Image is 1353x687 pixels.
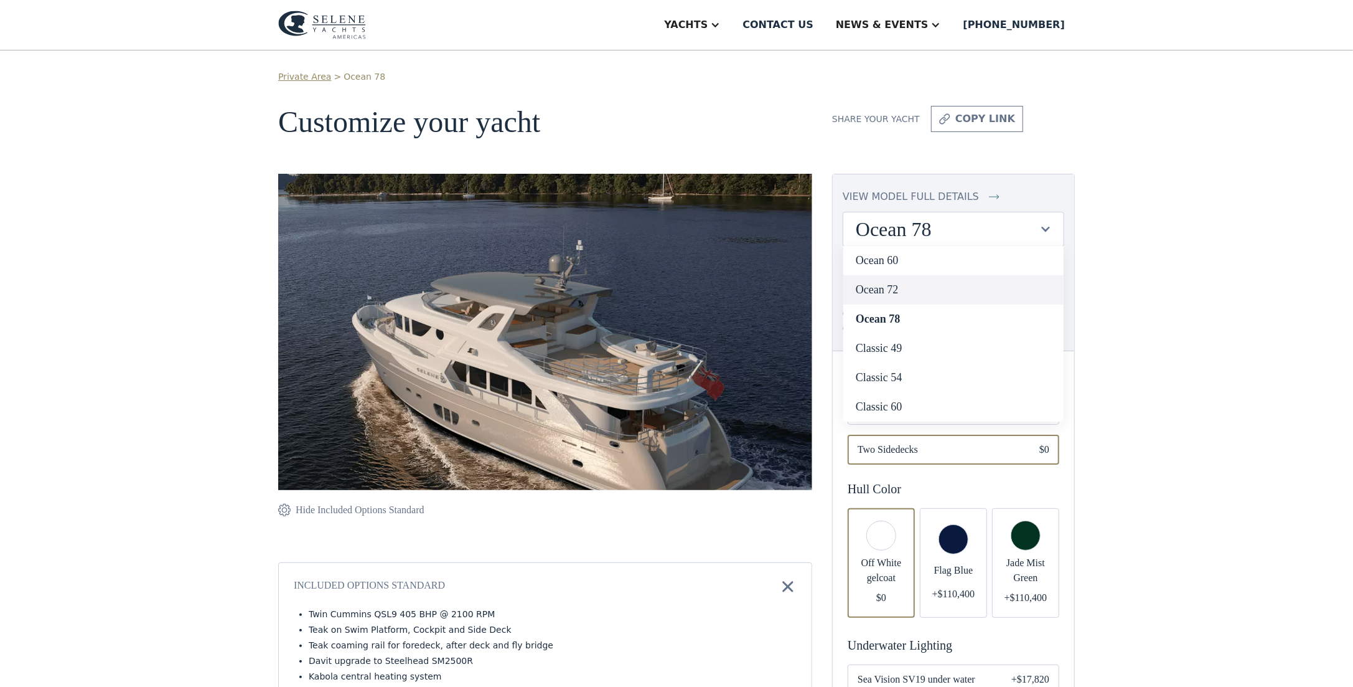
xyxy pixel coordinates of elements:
div: Ocean 78 [856,217,1039,241]
div: copy link [955,111,1015,126]
a: Hide Included Options Standard [278,503,424,518]
span: Off White gelcoat [858,556,905,585]
span: Flag Blue [930,563,977,578]
div: > [334,70,341,83]
img: logo [278,11,366,39]
div: [PHONE_NUMBER] [963,17,1065,32]
div: $0 [876,590,886,605]
li: Teak on Swim Platform, Cockpit and Side Deck [309,623,797,637]
div: $0 [1039,442,1049,457]
li: Twin Cummins QSL9 405 BHP @ 2100 RPM [309,608,797,621]
a: Ocean 72 [843,275,1064,305]
div: Hull Color [848,480,1059,498]
a: Classic 60 [843,392,1064,422]
img: icon [939,111,950,126]
a: view model full details [843,189,1064,204]
div: Underwater Lighting [848,636,1059,655]
div: Share your yacht [832,113,920,126]
li: Davit upgrade to Steelhead SM2500R [309,655,797,668]
div: Hide Included Options Standard [296,503,424,518]
div: Contact us [742,17,813,32]
a: Ocean 78 [344,70,385,83]
nav: Ocean 78 [843,246,1064,422]
div: News & EVENTS [836,17,929,32]
li: Kabola central heating system [309,670,797,683]
div: view model full details [843,189,979,204]
span: Two Sidedecks [858,442,1019,457]
div: +$110,400 [1004,590,1047,605]
img: icon [779,578,797,595]
a: Classic 49 [843,334,1064,363]
a: Private Area [278,70,331,83]
img: icon [278,503,291,518]
img: icon [989,189,1000,204]
h1: Customize your yacht [278,106,812,139]
li: Teak coaming rail for foredeck, after deck and fly bridge [309,639,797,652]
div: Ocean 78 [843,212,1064,246]
span: Please note: [843,294,892,303]
span: Jade Mist Green [1002,556,1049,585]
a: Classic 54 [843,363,1064,392]
a: Ocean 78 [843,305,1064,334]
div: Yachts [664,17,708,32]
div: Included Options Standard [294,578,445,595]
a: Ocean 60 [843,246,1064,275]
div: Prices in USD, and subject to change - please contact us for official quote. [843,291,1064,336]
a: copy link [931,106,1023,132]
div: +$110,400 [932,587,975,602]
